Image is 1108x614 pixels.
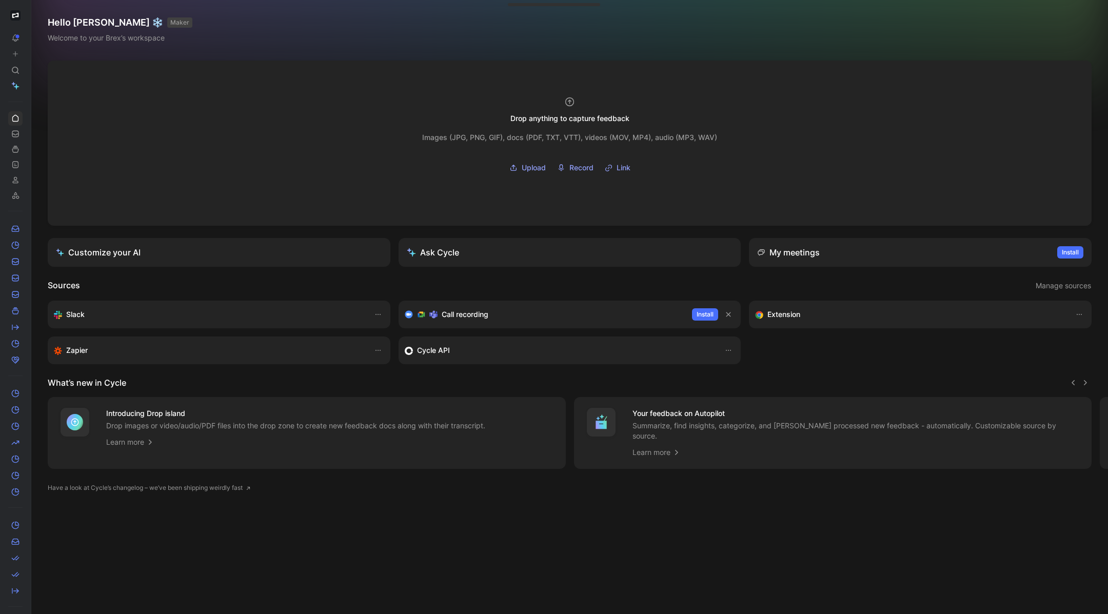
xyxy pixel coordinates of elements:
[10,10,21,21] img: Brex
[417,344,450,356] h3: Cycle API
[405,308,684,321] div: Record & transcribe meetings from Zoom, Meet & Teams.
[553,160,597,175] button: Record
[617,162,630,174] span: Link
[1057,246,1083,259] button: Install
[506,160,549,175] button: Upload
[48,377,126,389] h2: What’s new in Cycle
[442,308,488,321] h3: Call recording
[632,421,1080,441] p: Summarize, find insights, categorize, and [PERSON_NAME] processed new feedback - automatically. C...
[66,344,88,356] h3: Zapier
[56,246,141,259] div: Customize your AI
[405,344,715,356] div: Sync customers & send feedback from custom sources. Get inspired by our favorite use case
[755,308,1065,321] div: Capture feedback from anywhere on the web
[1035,279,1092,292] button: Manage sources
[54,344,364,356] div: Capture feedback from thousands of sources with Zapier (survey results, recordings, sheets, etc).
[66,308,85,321] h3: Slack
[767,308,800,321] h3: Extension
[1062,247,1079,258] span: Install
[510,112,629,125] div: Drop anything to capture feedback
[399,238,741,267] button: Ask Cycle
[632,446,681,459] a: Learn more
[106,421,485,431] p: Drop images or video/audio/PDF files into the drop zone to create new feedback docs along with th...
[569,162,593,174] span: Record
[48,279,80,292] h2: Sources
[601,160,634,175] button: Link
[106,407,485,420] h4: Introducing Drop island
[8,8,23,23] button: Brex
[692,308,718,321] button: Install
[757,246,820,259] div: My meetings
[48,483,251,493] a: Have a look at Cycle’s changelog – we’ve been shipping weirdly fast
[48,16,192,29] h1: Hello [PERSON_NAME] ❄️
[48,238,390,267] a: Customize your AI
[48,32,192,44] div: Welcome to your Brex’s workspace
[422,131,717,144] div: Images (JPG, PNG, GIF), docs (PDF, TXT, VTT), videos (MOV, MP4), audio (MP3, WAV)
[697,309,714,320] span: Install
[167,17,192,28] button: MAKER
[106,436,154,448] a: Learn more
[522,162,546,174] span: Upload
[407,246,459,259] div: Ask Cycle
[632,407,1080,420] h4: Your feedback on Autopilot
[54,308,364,321] div: Sync your customers, send feedback and get updates in Slack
